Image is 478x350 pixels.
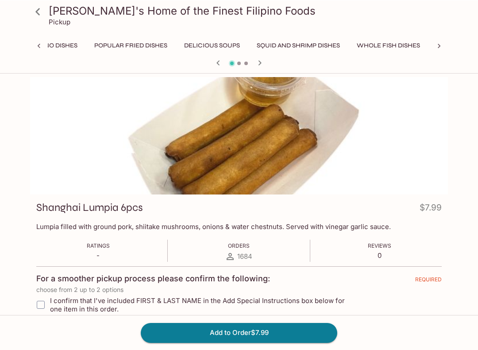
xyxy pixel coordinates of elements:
span: I confirm that I've included FIRST & LAST NAME in the Add Special Instructions box below for one ... [50,296,357,313]
div: Shanghai Lumpia 6pcs [30,77,448,194]
button: Add to Order$7.99 [141,323,337,342]
h4: $7.99 [420,200,442,218]
p: choose from 2 up to 2 options [36,286,442,293]
button: Squid and Shrimp Dishes [252,39,345,51]
button: Delicious Soups [179,39,245,51]
h3: [PERSON_NAME]'s Home of the Finest Filipino Foods [49,4,444,17]
p: 0 [368,251,391,259]
button: Whole Fish Dishes [352,39,425,51]
h3: Shanghai Lumpia 6pcs [36,200,143,214]
span: Ratings [87,242,110,249]
p: - [87,251,110,259]
p: Pickup [49,17,70,26]
button: Popular Fried Dishes [89,39,172,51]
span: REQUIRED [415,276,442,286]
h4: For a smoother pickup process please confirm the following: [36,273,270,283]
span: Reviews [368,242,391,249]
span: 1684 [237,252,252,260]
span: Orders [228,242,250,249]
p: Lumpia filled with ground pork, shiitake mushrooms, onions & water chestnuts. Served with vinegar... [36,222,442,230]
